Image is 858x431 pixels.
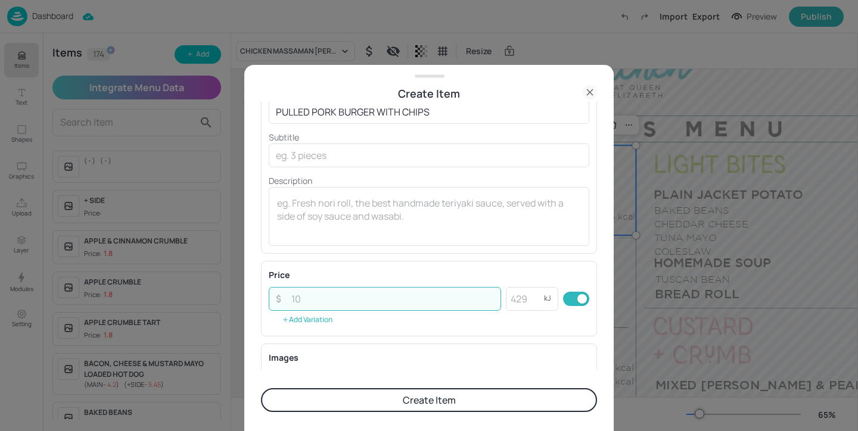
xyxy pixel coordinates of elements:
[269,131,589,143] p: Subtitle
[269,268,290,281] p: Price
[269,143,589,167] input: eg. 3 pieces
[506,287,544,311] input: 429
[269,100,589,124] input: eg. Chicken Teriyaki Sushi Roll
[284,287,501,311] input: 10
[269,351,589,364] p: Images
[269,311,346,329] button: Add Variation
[261,85,597,102] div: Create Item
[261,388,597,412] button: Create Item
[544,294,551,302] p: kJ
[269,174,589,187] p: Description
